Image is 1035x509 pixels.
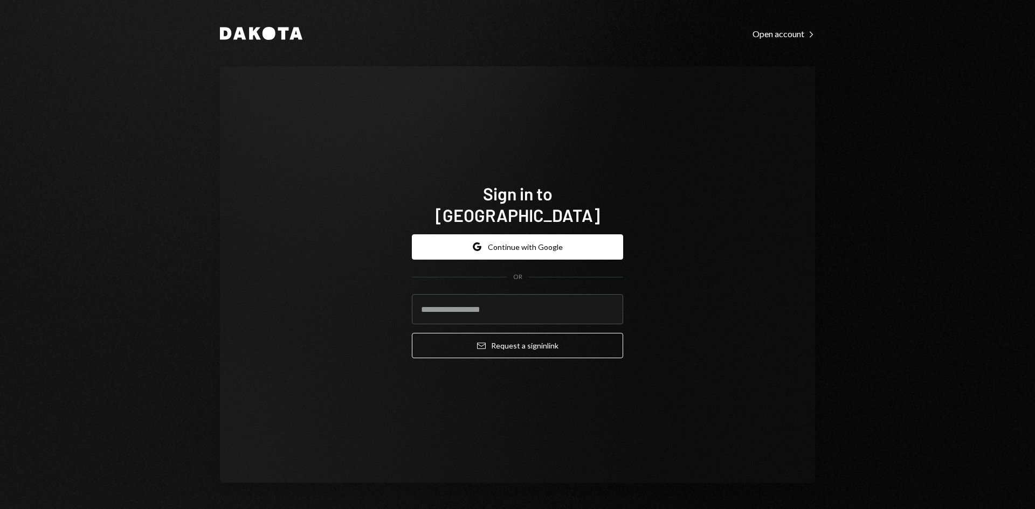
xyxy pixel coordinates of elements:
a: Open account [753,27,815,39]
h1: Sign in to [GEOGRAPHIC_DATA] [412,183,623,226]
div: OR [513,273,522,282]
div: Open account [753,29,815,39]
button: Continue with Google [412,234,623,260]
button: Request a signinlink [412,333,623,358]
